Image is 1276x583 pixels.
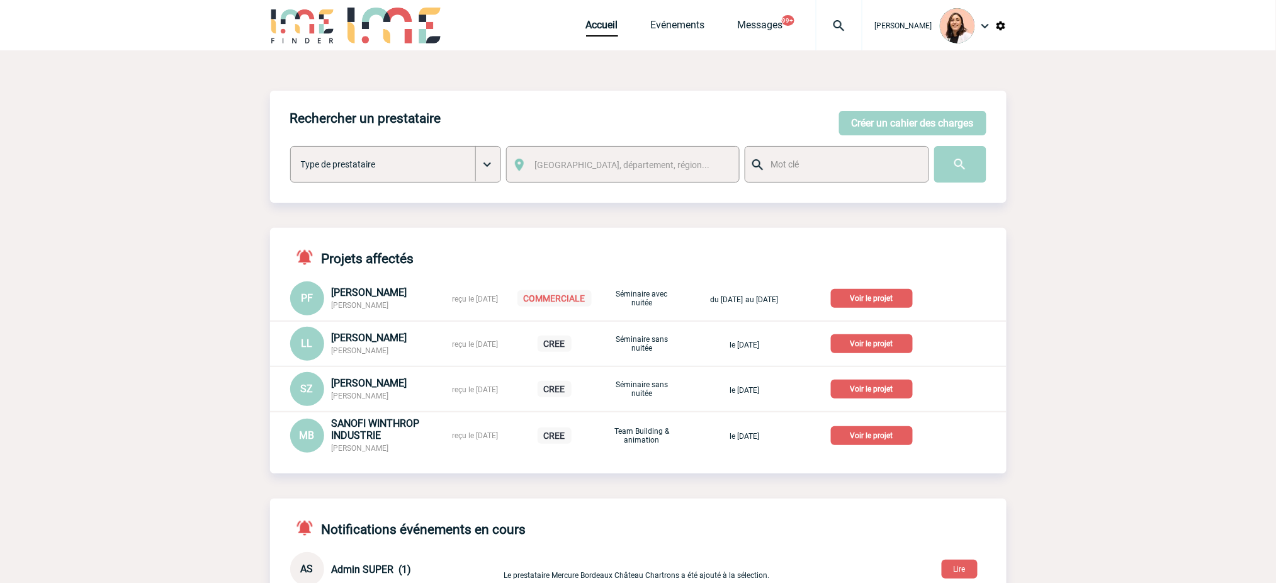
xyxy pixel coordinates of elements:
[831,429,918,441] a: Voir le projet
[453,340,499,349] span: reçu le [DATE]
[738,19,783,37] a: Messages
[332,377,407,389] span: [PERSON_NAME]
[290,111,441,126] h4: Rechercher un prestataire
[611,380,674,398] p: Séminaire sans nuitée
[831,337,918,349] a: Voir le projet
[831,426,913,445] p: Voir le projet
[730,386,759,395] span: le [DATE]
[586,19,618,37] a: Accueil
[932,562,988,574] a: Lire
[332,417,420,441] span: SANOFI WINTHROP INDUSTRIE
[332,286,407,298] span: [PERSON_NAME]
[831,289,913,308] p: Voir le projet
[831,380,913,399] p: Voir le projet
[332,332,407,344] span: [PERSON_NAME]
[295,519,322,537] img: notifications-active-24-px-r.png
[611,290,674,307] p: Séminaire avec nuitée
[453,385,499,394] span: reçu le [DATE]
[534,160,709,170] span: [GEOGRAPHIC_DATA], département, région...
[711,295,743,304] span: du [DATE]
[290,248,414,266] h4: Projets affectés
[332,301,389,310] span: [PERSON_NAME]
[768,156,917,173] input: Mot clé
[453,431,499,440] span: reçu le [DATE]
[782,15,794,26] button: 99+
[302,337,313,349] span: LL
[730,432,759,441] span: le [DATE]
[538,381,572,397] p: CREE
[332,563,412,575] span: Admin SUPER (1)
[831,291,918,303] a: Voir le projet
[301,383,313,395] span: SZ
[831,334,913,353] p: Voir le projet
[300,429,315,441] span: MB
[611,335,674,353] p: Séminaire sans nuitée
[301,292,313,304] span: PF
[332,392,389,400] span: [PERSON_NAME]
[651,19,705,37] a: Evénements
[270,8,336,43] img: IME-Finder
[875,21,932,30] span: [PERSON_NAME]
[831,382,918,394] a: Voir le projet
[301,563,313,575] span: AS
[942,560,978,579] button: Lire
[290,519,526,537] h4: Notifications événements en cours
[290,562,800,574] a: AS Admin SUPER (1) Le prestataire Mercure Bordeaux Château Chartrons a été ajouté à la sélection.
[517,290,592,307] p: COMMERCIALE
[934,146,986,183] input: Submit
[940,8,975,43] img: 129834-0.png
[746,295,779,304] span: au [DATE]
[730,341,759,349] span: le [DATE]
[538,336,572,352] p: CREE
[332,346,389,355] span: [PERSON_NAME]
[332,444,389,453] span: [PERSON_NAME]
[538,427,572,444] p: CREE
[295,248,322,266] img: notifications-active-24-px-r.png
[504,559,800,580] p: Le prestataire Mercure Bordeaux Château Chartrons a été ajouté à la sélection.
[453,295,499,303] span: reçu le [DATE]
[611,427,674,444] p: Team Building & animation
